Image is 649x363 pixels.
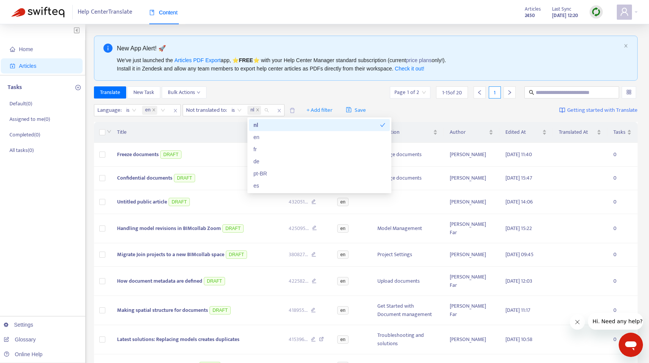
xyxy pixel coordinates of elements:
[444,296,499,325] td: [PERSON_NAME] Far
[505,128,541,136] span: Edited At
[570,314,585,330] iframe: Close message
[559,128,595,136] span: Translated At
[505,224,532,233] span: [DATE] 15:22
[117,250,224,259] span: Migrate Join projects to a new BIMcollab space
[117,335,239,344] span: Latest solutions: Replacing models creates duplicates
[444,325,499,354] td: [PERSON_NAME]
[505,197,533,206] span: [DATE] 14:06
[613,128,626,136] span: Tasks
[231,105,242,116] span: is
[9,131,40,139] p: Completed ( 0 )
[78,5,132,19] span: Help Center Translate
[117,44,621,53] div: New App Alert! 🚀
[253,169,385,178] div: pt-BR
[133,88,154,97] span: New Task
[204,277,225,285] span: DRAFT
[117,197,167,206] span: Untitled public article
[253,157,385,166] div: de
[499,122,553,143] th: Edited At
[444,190,499,214] td: [PERSON_NAME]
[142,106,157,115] span: en
[9,146,34,154] p: All tasks ( 0 )
[226,250,247,259] span: DRAFT
[103,44,113,53] span: info-circle
[222,224,244,233] span: DRAFT
[249,155,390,167] div: de
[8,83,22,92] p: Tasks
[197,91,200,94] span: down
[505,174,532,182] span: [DATE] 15:47
[174,57,221,63] a: Articles PDF Export
[289,335,308,344] span: 415396 ...
[607,243,638,267] td: 0
[442,89,462,97] span: 1 - 15 of 20
[529,90,534,95] span: search
[507,90,512,95] span: right
[289,224,309,233] span: 425095 ...
[253,145,385,153] div: fr
[444,167,499,191] td: [PERSON_NAME]
[210,306,231,314] span: DRAFT
[559,107,565,113] img: image-link
[9,100,32,108] p: Default ( 0 )
[607,214,638,243] td: 0
[450,128,487,136] span: Author
[94,105,123,116] span: Language :
[371,143,443,167] td: Manage documents
[117,224,221,233] span: Handling model revisions in BIMcollab Zoom
[289,277,308,285] span: 422582 ...
[337,335,348,344] span: en
[152,108,156,113] span: close
[4,322,33,328] a: Settings
[249,167,390,180] div: pt-BR
[250,106,254,115] span: nl
[340,104,372,116] button: saveSave
[249,180,390,192] div: es
[10,63,15,69] span: account-book
[75,85,81,90] span: plus-circle
[371,122,443,143] th: Collection
[607,267,638,296] td: 0
[337,277,348,285] span: en
[94,86,126,99] button: Translate
[377,128,431,136] span: Collection
[371,296,443,325] td: Get Started with Document management
[346,106,366,115] span: Save
[444,243,499,267] td: [PERSON_NAME]
[117,174,172,182] span: Confidential documents
[607,325,638,354] td: 0
[247,106,261,115] span: nl
[559,104,638,116] a: Getting started with Translate
[337,224,348,233] span: en
[111,122,283,143] th: Title
[371,214,443,243] td: Model Management
[624,44,628,48] span: close
[4,336,36,343] a: Glossary
[253,181,385,190] div: es
[552,11,578,20] strong: [DATE] 12:20
[337,306,348,314] span: en
[149,9,178,16] span: Content
[619,333,643,357] iframe: Button to launch messaging window
[149,10,155,15] span: book
[162,86,206,99] button: Bulk Actionsdown
[256,108,260,113] span: close
[253,133,385,141] div: en
[117,277,202,285] span: How document metadata are defined
[525,5,541,13] span: Articles
[567,106,638,115] span: Getting started with Translate
[505,250,533,259] span: [DATE] 09:45
[607,296,638,325] td: 0
[145,106,150,115] span: en
[239,57,253,63] b: FREE
[100,88,120,97] span: Translate
[444,143,499,167] td: [PERSON_NAME]
[337,198,348,206] span: en
[107,129,111,134] span: down
[607,167,638,191] td: 0
[371,325,443,354] td: Troubleshooting and solutions
[591,7,601,17] img: sync.dc5367851b00ba804db3.png
[117,150,159,159] span: Freeze documents
[444,267,499,296] td: [PERSON_NAME] Far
